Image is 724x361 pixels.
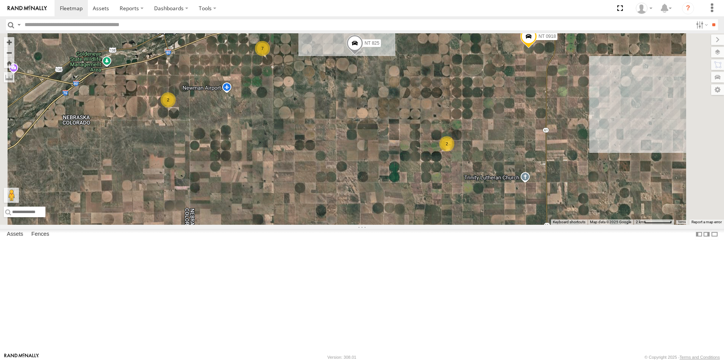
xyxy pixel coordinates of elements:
span: Map data ©2025 Google [590,220,631,224]
button: Drag Pegman onto the map to open Street View [4,188,19,203]
a: Terms and Conditions [680,355,720,359]
a: Visit our Website [4,353,39,361]
button: Map Scale: 2 km per 69 pixels [633,219,674,225]
label: Dock Summary Table to the Right [703,229,710,240]
label: Hide Summary Table [711,229,718,240]
label: Search Filter Options [693,19,709,30]
div: 2 [439,136,454,151]
div: 7 [255,41,270,56]
button: Zoom Home [4,58,14,68]
label: Fences [28,229,53,240]
button: Keyboard shortcuts [553,219,585,225]
img: rand-logo.svg [8,6,47,11]
a: Report a map error [691,220,722,224]
div: Al Bahnsen [633,3,655,14]
label: Map Settings [711,84,724,95]
label: Measure [4,72,14,82]
div: © Copyright 2025 - [644,355,720,359]
button: Zoom in [4,37,14,47]
label: Assets [3,229,27,240]
label: Dock Summary Table to the Left [695,229,703,240]
div: 2 [161,92,176,107]
span: 2 km [636,220,644,224]
a: Terms (opens in new tab) [678,221,686,224]
span: NT 825 [365,40,379,46]
button: Zoom out [4,47,14,58]
div: Version: 308.01 [328,355,356,359]
span: NT 0918 [538,34,556,39]
label: Search Query [16,19,22,30]
i: ? [682,2,694,14]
